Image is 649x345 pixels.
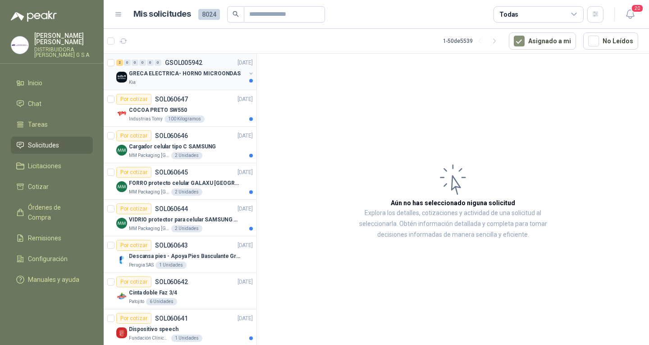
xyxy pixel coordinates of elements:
[28,161,61,171] span: Licitaciones
[132,60,138,66] div: 0
[147,60,154,66] div: 0
[104,273,256,309] a: Por cotizarSOL060642[DATE] Company LogoCinta doble Faz 3/4Patojito6 Unidades
[129,115,163,123] p: Industrias Tomy
[129,335,169,342] p: Fundación Clínica Shaio
[34,47,93,58] p: DISTRIBUIDORA [PERSON_NAME] G S.A
[104,163,256,200] a: Por cotizarSOL060645[DATE] Company LogoFORRO protecto celular GALAXU [GEOGRAPHIC_DATA] A16 5GMM P...
[583,32,638,50] button: No Leídos
[116,72,127,83] img: Company Logo
[28,140,59,150] span: Solicitudes
[238,95,253,104] p: [DATE]
[129,152,169,159] p: MM Packaging [GEOGRAPHIC_DATA]
[104,200,256,236] a: Por cotizarSOL060644[DATE] Company LogoVIDRIO protector para celular SAMSUNG GALAXI A16 5GMM Pack...
[171,335,202,342] div: 1 Unidades
[116,167,151,178] div: Por cotizar
[238,168,253,177] p: [DATE]
[155,133,188,139] p: SOL060646
[139,60,146,66] div: 0
[11,137,93,154] a: Solicitudes
[11,230,93,247] a: Remisiones
[155,315,188,322] p: SOL060641
[11,37,28,54] img: Company Logo
[171,189,202,196] div: 2 Unidades
[28,233,61,243] span: Remisiones
[129,69,241,78] p: GRECA ELECTRICA- HORNO MICROONDAS
[133,8,191,21] h1: Mis solicitudes
[622,6,638,23] button: 20
[28,120,48,129] span: Tareas
[11,199,93,226] a: Órdenes de Compra
[116,60,123,66] div: 2
[238,314,253,323] p: [DATE]
[129,252,241,261] p: Descansa pies - Apoya Pies Basculante Graduable Ergonómico
[129,143,216,151] p: Cargador celular tipo C SAMSUNG
[28,254,68,264] span: Configuración
[116,327,127,338] img: Company Logo
[171,152,202,159] div: 2 Unidades
[11,271,93,288] a: Manuales y ayuda
[116,313,151,324] div: Por cotizar
[165,115,205,123] div: 100 Kilogramos
[116,94,151,105] div: Por cotizar
[155,60,161,66] div: 0
[11,11,57,22] img: Logo peakr
[155,206,188,212] p: SOL060644
[116,291,127,302] img: Company Logo
[129,106,187,115] p: COCOA PRETO SW550
[155,169,188,175] p: SOL060645
[11,74,93,92] a: Inicio
[11,250,93,267] a: Configuración
[129,189,169,196] p: MM Packaging [GEOGRAPHIC_DATA]
[116,276,151,287] div: Por cotizar
[391,198,515,208] h3: Aún no has seleccionado niguna solicitud
[171,225,202,232] div: 2 Unidades
[129,289,177,297] p: Cinta doble Faz 3/4
[116,108,127,119] img: Company Logo
[11,95,93,112] a: Chat
[11,157,93,175] a: Licitaciones
[129,216,241,224] p: VIDRIO protector para celular SAMSUNG GALAXI A16 5G
[631,4,644,13] span: 20
[155,262,187,269] div: 1 Unidades
[155,279,188,285] p: SOL060642
[116,57,255,86] a: 2 0 0 0 0 0 GSOL005942[DATE] Company LogoGRECA ELECTRICA- HORNO MICROONDASKia
[28,202,84,222] span: Órdenes de Compra
[11,178,93,195] a: Cotizar
[116,254,127,265] img: Company Logo
[238,278,253,286] p: [DATE]
[28,78,42,88] span: Inicio
[34,32,93,45] p: [PERSON_NAME] [PERSON_NAME]
[509,32,576,50] button: Asignado a mi
[129,179,241,188] p: FORRO protecto celular GALAXU [GEOGRAPHIC_DATA] A16 5G
[146,298,177,305] div: 6 Unidades
[155,96,188,102] p: SOL060647
[129,225,169,232] p: MM Packaging [GEOGRAPHIC_DATA]
[238,59,253,67] p: [DATE]
[116,203,151,214] div: Por cotizar
[129,262,154,269] p: Perugia SAS
[116,181,127,192] img: Company Logo
[129,79,136,86] p: Kia
[499,9,518,19] div: Todas
[116,130,151,141] div: Por cotizar
[28,99,41,109] span: Chat
[129,325,178,334] p: Dispositivo speech
[198,9,220,20] span: 8024
[11,116,93,133] a: Tareas
[233,11,239,17] span: search
[238,205,253,213] p: [DATE]
[238,241,253,250] p: [DATE]
[104,127,256,163] a: Por cotizarSOL060646[DATE] Company LogoCargador celular tipo C SAMSUNGMM Packaging [GEOGRAPHIC_DA...
[347,208,559,240] p: Explora los detalles, cotizaciones y actividad de una solicitud al seleccionarla. Obtén informaci...
[104,236,256,273] a: Por cotizarSOL060643[DATE] Company LogoDescansa pies - Apoya Pies Basculante Graduable Ergonómico...
[443,34,502,48] div: 1 - 50 de 5539
[28,275,79,285] span: Manuales y ayuda
[116,218,127,229] img: Company Logo
[238,132,253,140] p: [DATE]
[129,298,144,305] p: Patojito
[124,60,131,66] div: 0
[155,242,188,248] p: SOL060643
[116,145,127,156] img: Company Logo
[28,182,49,192] span: Cotizar
[104,90,256,127] a: Por cotizarSOL060647[DATE] Company LogoCOCOA PRETO SW550Industrias Tomy100 Kilogramos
